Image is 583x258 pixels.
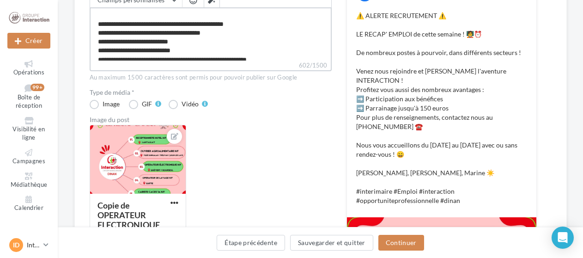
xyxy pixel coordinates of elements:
[7,33,50,49] div: Nouvelle campagne
[13,240,19,250] span: ID
[27,240,40,250] p: Interaction DINAN
[90,117,332,123] div: Image du post
[7,82,50,111] a: Boîte de réception99+
[103,101,120,107] div: Image
[356,11,527,205] p: ⚠️ ALERTE RECRUTEMENT ⚠️ LE RECAP' EMPLOI de cette semaine ! 🧑‍🏫⏰ De nombreux postes à pourvoir, ...
[7,236,50,254] a: ID Interaction DINAN
[7,147,50,167] a: Campagnes
[16,93,42,110] span: Boîte de réception
[378,235,424,251] button: Continuer
[13,68,44,76] span: Opérations
[7,58,50,78] a: Opérations
[7,194,50,214] a: Calendrier
[7,115,50,143] a: Visibilité en ligne
[7,171,50,190] a: Médiathèque
[97,200,160,240] div: Copie de OPERATEUR ELECTRONIQUE (1)
[552,227,574,249] div: Open Intercom Messenger
[90,61,332,71] label: 602/1500
[30,84,44,91] div: 99+
[14,204,43,211] span: Calendrier
[12,125,45,141] span: Visibilité en ligne
[12,157,45,165] span: Campagnes
[142,101,152,107] div: GIF
[290,235,373,251] button: Sauvegarder et quitter
[182,101,199,107] div: Vidéo
[217,235,285,251] button: Étape précédente
[11,181,48,188] span: Médiathèque
[90,89,332,96] label: Type de média *
[7,33,50,49] button: Créer
[90,74,332,82] div: Au maximum 1500 caractères sont permis pour pouvoir publier sur Google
